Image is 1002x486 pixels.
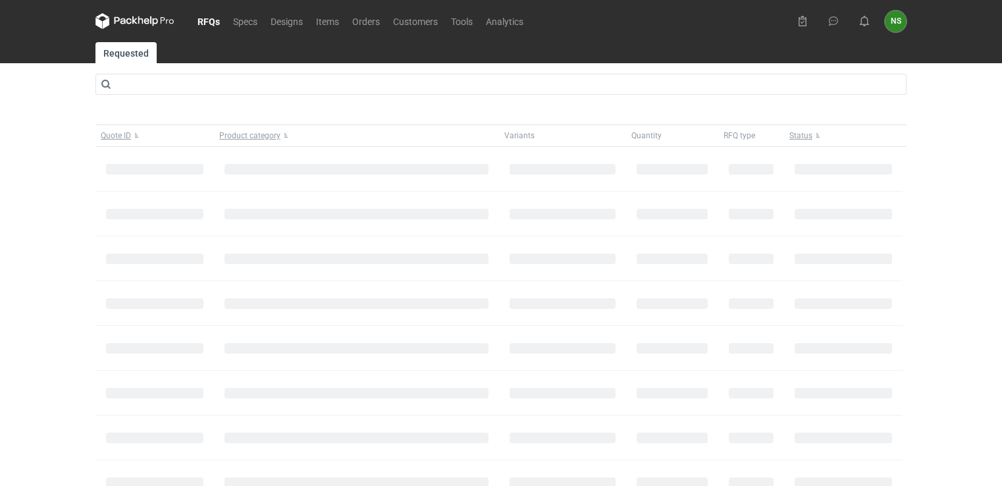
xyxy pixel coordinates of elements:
[444,13,479,29] a: Tools
[95,42,157,63] a: Requested
[789,130,812,141] span: Status
[95,13,174,29] svg: Packhelp Pro
[346,13,386,29] a: Orders
[219,130,280,141] span: Product category
[101,130,131,141] span: Quote ID
[885,11,907,32] button: NS
[386,13,444,29] a: Customers
[784,125,903,146] button: Status
[226,13,264,29] a: Specs
[264,13,309,29] a: Designs
[95,125,214,146] button: Quote ID
[191,13,226,29] a: RFQs
[885,11,907,32] div: Natalia Stępak
[504,130,535,141] span: Variants
[214,125,499,146] button: Product category
[631,130,662,141] span: Quantity
[479,13,530,29] a: Analytics
[309,13,346,29] a: Items
[724,130,755,141] span: RFQ type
